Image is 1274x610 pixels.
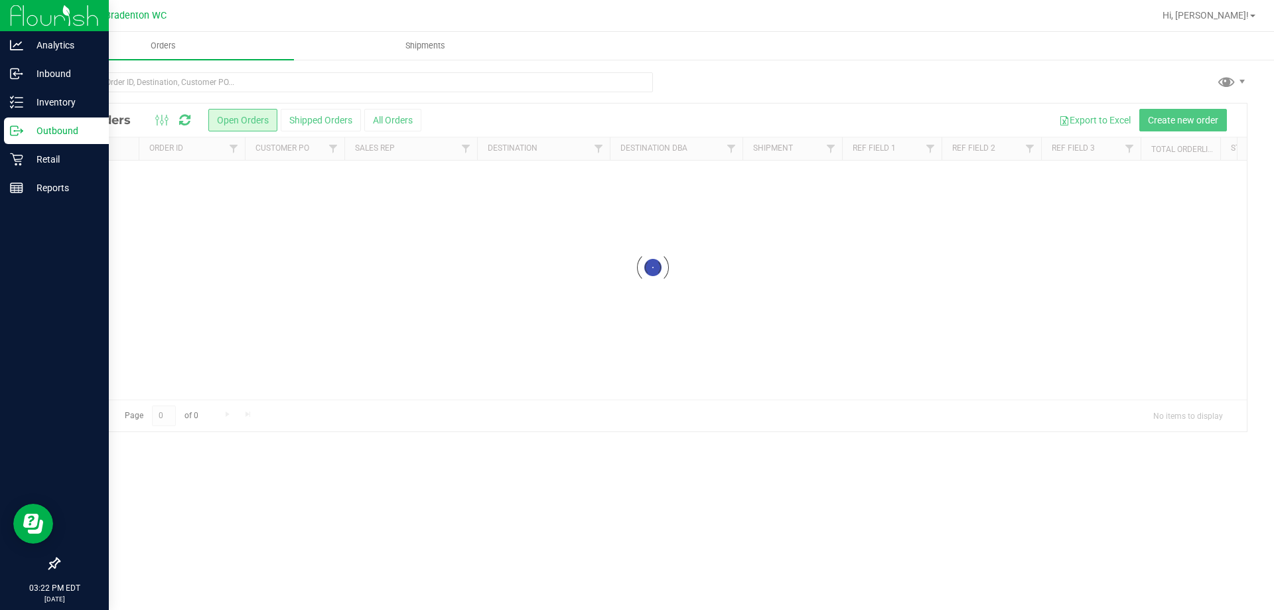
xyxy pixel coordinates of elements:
[23,37,103,53] p: Analytics
[105,10,167,21] span: Bradenton WC
[23,123,103,139] p: Outbound
[58,72,653,92] input: Search Order ID, Destination, Customer PO...
[6,594,103,604] p: [DATE]
[10,181,23,194] inline-svg: Reports
[23,94,103,110] p: Inventory
[23,180,103,196] p: Reports
[23,66,103,82] p: Inbound
[10,96,23,109] inline-svg: Inventory
[10,67,23,80] inline-svg: Inbound
[10,153,23,166] inline-svg: Retail
[388,40,463,52] span: Shipments
[10,38,23,52] inline-svg: Analytics
[133,40,194,52] span: Orders
[32,32,294,60] a: Orders
[13,504,53,544] iframe: Resource center
[10,124,23,137] inline-svg: Outbound
[6,582,103,594] p: 03:22 PM EDT
[294,32,556,60] a: Shipments
[1163,10,1249,21] span: Hi, [PERSON_NAME]!
[23,151,103,167] p: Retail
